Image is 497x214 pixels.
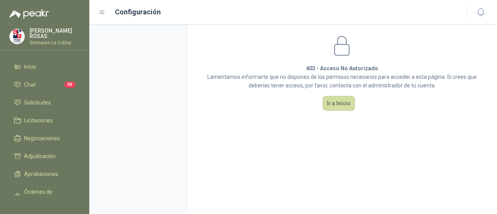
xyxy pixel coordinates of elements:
a: Chat50 [9,77,80,92]
span: Licitaciones [24,116,53,125]
a: Negociaciones [9,131,80,146]
span: Adjudicación [24,152,56,160]
a: Adjudicación [9,149,80,164]
span: 50 [64,82,75,88]
a: Inicio [9,59,80,74]
p: Lamentamos informarte que no dispones de los permisos necesarios para acceder a esta página. Si c... [207,73,478,90]
a: Solicitudes [9,95,80,110]
p: Gimnasio La Colina [30,40,80,45]
span: Solicitudes [24,98,51,107]
img: Logo peakr [9,9,49,19]
a: Licitaciones [9,113,80,128]
span: Órdenes de Compra [24,188,73,205]
span: Negociaciones [24,134,60,143]
h1: Configuración [115,7,161,17]
a: Órdenes de Compra [9,184,80,208]
a: Aprobaciones [9,167,80,181]
span: Aprobaciones [24,170,58,178]
p: [PERSON_NAME] ROSAS [30,28,80,39]
span: Chat [24,80,36,89]
span: Inicio [24,63,36,71]
button: Ir a Inicio [323,96,355,111]
h1: 403 - Acceso No Autorizado [207,64,478,73]
img: Company Logo [10,29,24,44]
